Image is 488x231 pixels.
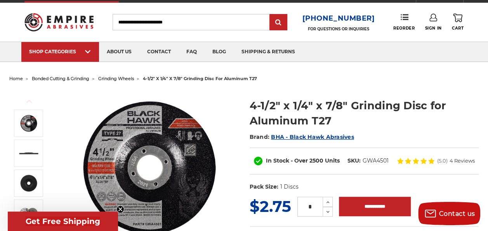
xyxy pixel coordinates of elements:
div: Get Free ShippingClose teaser [8,212,118,231]
a: about us [99,42,139,62]
span: Contact us [439,210,475,217]
p: FOR QUESTIONS OR INQUIRIES [302,26,375,31]
h1: 4-1/2" x 1/4" x 7/8" Grinding Disc for Aluminum T27 [250,98,479,128]
a: [PHONE_NUMBER] [302,13,375,24]
input: Submit [271,15,286,30]
dt: Pack Size: [250,183,278,191]
dd: GWA4501 [363,157,389,165]
a: Cart [452,14,464,31]
a: bonded cutting & grinding [32,76,89,81]
img: 4.5 inch grinding wheel for aluminum [19,114,38,133]
span: Sign In [425,26,441,31]
img: BHA 4.5 inch grinding disc for aluminum [19,203,38,223]
span: Units [325,157,340,164]
span: (5.0) [437,158,448,163]
a: blog [205,42,234,62]
span: 4-1/2" x 1/4" x 7/8" grinding disc for aluminum t27 [143,76,257,81]
span: $2.75 [250,197,291,216]
a: BHA - Black Hawk Abrasives [271,133,354,140]
span: - Over [291,157,308,164]
span: Cart [452,26,464,31]
a: home [9,76,23,81]
a: faq [179,42,205,62]
a: Reorder [393,14,415,30]
div: SHOP CATEGORIES [29,49,91,54]
a: contact [139,42,179,62]
dd: 1 Discs [280,183,298,191]
span: Get Free Shipping [26,217,100,226]
img: 4-1/2" x 1/4" x 7/8" Grinding Disc for Aluminum T27 [19,173,38,193]
button: Previous [20,93,38,110]
a: shipping & returns [234,42,303,62]
dt: SKU: [347,157,361,165]
img: aluminum grinding disc [19,143,38,163]
img: Empire Abrasives [24,9,94,36]
span: 2500 [309,157,323,164]
span: In Stock [266,157,289,164]
button: Contact us [418,202,480,225]
button: Close teaser [116,205,124,213]
span: Brand: [250,133,270,140]
span: Reorder [393,26,415,31]
span: 4 Reviews [450,158,475,163]
a: grinding wheels [98,76,134,81]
